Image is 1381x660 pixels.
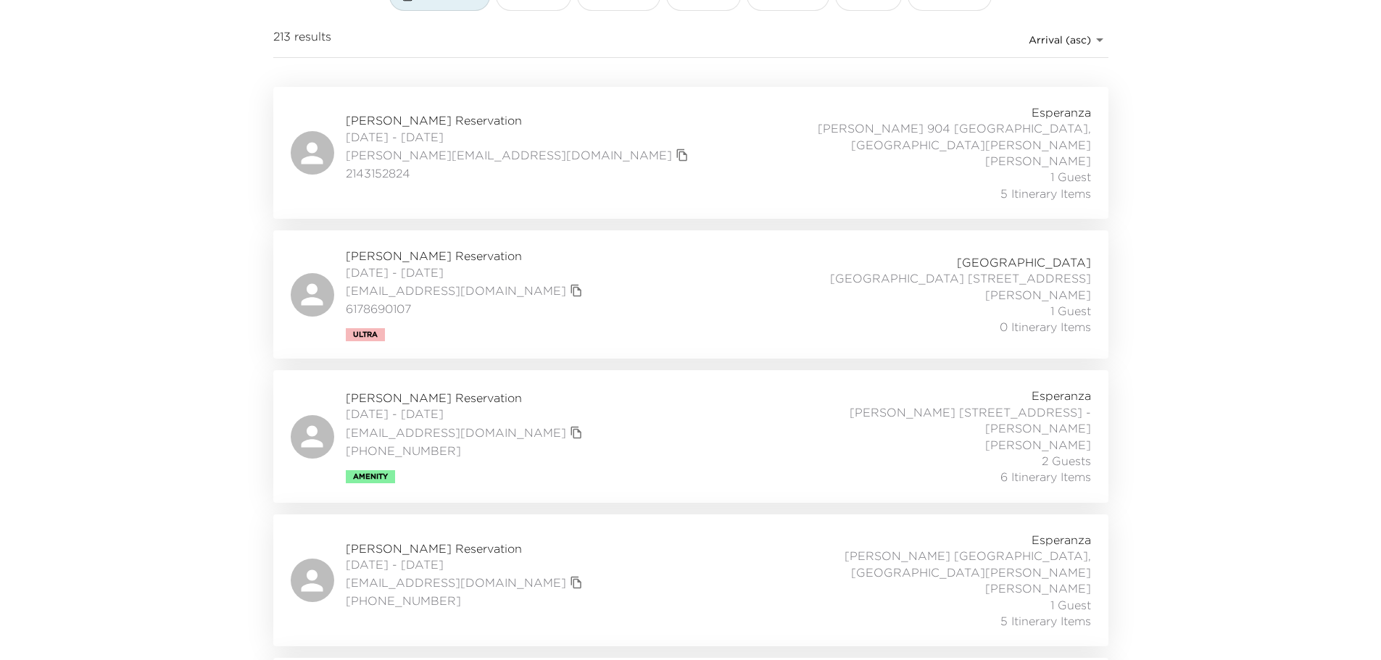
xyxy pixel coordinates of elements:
[1032,532,1091,548] span: Esperanza
[1000,319,1091,335] span: 0 Itinerary Items
[346,112,692,128] span: [PERSON_NAME] Reservation
[273,370,1108,502] a: [PERSON_NAME] Reservation[DATE] - [DATE][EMAIL_ADDRESS][DOMAIN_NAME]copy primary member email[PHO...
[346,425,566,440] a: [EMAIL_ADDRESS][DOMAIN_NAME]
[273,230,1108,359] a: [PERSON_NAME] Reservation[DATE] - [DATE][EMAIL_ADDRESS][DOMAIN_NAME]copy primary member email6178...
[1029,33,1091,46] span: Arrival (asc)
[1032,388,1091,404] span: Esperanza
[672,145,692,165] button: copy primary member email
[346,301,586,317] span: 6178690107
[771,548,1091,580] span: [PERSON_NAME] [GEOGRAPHIC_DATA], [GEOGRAPHIC_DATA][PERSON_NAME]
[346,556,586,572] span: [DATE] - [DATE]
[830,270,1091,286] span: [GEOGRAPHIC_DATA] [STREET_ADDRESS]
[771,120,1091,153] span: [PERSON_NAME] 904 [GEOGRAPHIC_DATA], [GEOGRAPHIC_DATA][PERSON_NAME]
[346,264,586,280] span: [DATE] - [DATE]
[273,514,1108,646] a: [PERSON_NAME] Reservation[DATE] - [DATE][EMAIL_ADDRESS][DOMAIN_NAME]copy primary member email[PHO...
[346,540,586,556] span: [PERSON_NAME] Reservation
[346,593,586,609] span: [PHONE_NUMBER]
[353,472,388,481] span: Amenity
[985,153,1091,169] span: [PERSON_NAME]
[771,404,1091,437] span: [PERSON_NAME] [STREET_ADDRESS] - [PERSON_NAME]
[957,254,1091,270] span: [GEOGRAPHIC_DATA]
[1050,169,1091,185] span: 1 Guest
[346,283,566,298] a: [EMAIL_ADDRESS][DOMAIN_NAME]
[346,248,586,264] span: [PERSON_NAME] Reservation
[273,87,1108,219] a: [PERSON_NAME] Reservation[DATE] - [DATE][PERSON_NAME][EMAIL_ADDRESS][DOMAIN_NAME]copy primary mem...
[1032,104,1091,120] span: Esperanza
[1042,453,1091,469] span: 2 Guests
[985,287,1091,303] span: [PERSON_NAME]
[1000,469,1091,485] span: 6 Itinerary Items
[273,28,331,51] span: 213 results
[346,165,692,181] span: 2143152824
[353,330,378,339] span: Ultra
[346,443,586,459] span: [PHONE_NUMBER]
[346,129,692,145] span: [DATE] - [DATE]
[346,147,672,163] a: [PERSON_NAME][EMAIL_ADDRESS][DOMAIN_NAME]
[1050,597,1091,613] span: 1 Guest
[1000,185,1091,201] span: 5 Itinerary Items
[566,572,586,593] button: copy primary member email
[346,406,586,422] span: [DATE] - [DATE]
[566,280,586,301] button: copy primary member email
[346,390,586,406] span: [PERSON_NAME] Reservation
[1050,303,1091,319] span: 1 Guest
[985,437,1091,453] span: [PERSON_NAME]
[566,422,586,443] button: copy primary member email
[346,575,566,590] a: [EMAIL_ADDRESS][DOMAIN_NAME]
[985,580,1091,596] span: [PERSON_NAME]
[1000,613,1091,629] span: 5 Itinerary Items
